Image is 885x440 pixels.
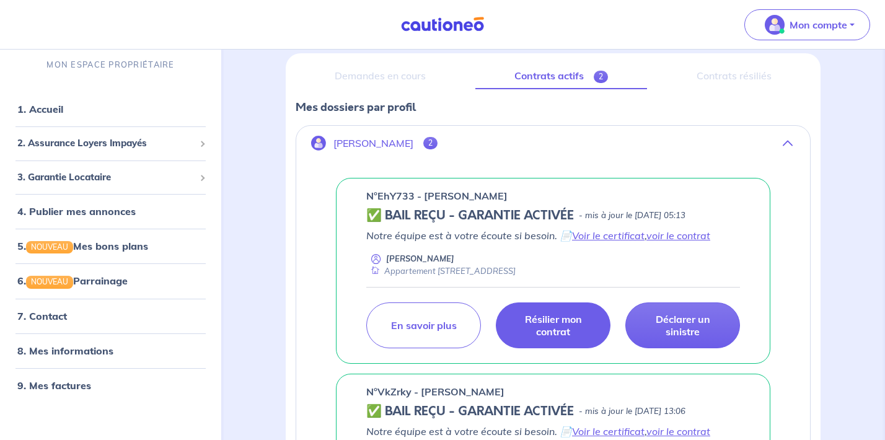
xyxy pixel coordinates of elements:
a: 1. Accueil [17,103,63,115]
p: MON ESPACE PROPRIÉTAIRE [46,59,174,71]
p: Notre équipe est à votre écoute si besoin. 📄 , [366,228,740,243]
p: n°VkZrky - [PERSON_NAME] [366,384,504,399]
p: Résilier mon contrat [511,313,595,338]
p: - mis à jour le [DATE] 13:06 [579,405,685,418]
a: Résilier mon contrat [496,302,610,348]
img: illu_account_valid_menu.svg [765,15,785,35]
a: Voir le certificat [572,229,645,242]
div: 7. Contact [5,304,216,328]
a: 9. Mes factures [17,379,91,392]
p: Notre équipe est à votre écoute si besoin. 📄 , [366,424,740,439]
a: 4. Publier mes annonces [17,205,136,218]
p: En savoir plus [391,319,457,332]
p: Mon compte [790,17,847,32]
div: 3. Garantie Locataire [5,165,216,190]
p: [PERSON_NAME] [386,253,454,265]
div: 8. Mes informations [5,338,216,363]
div: 4. Publier mes annonces [5,199,216,224]
a: voir le contrat [646,229,710,242]
div: 5.NOUVEAUMes bons plans [5,234,216,258]
a: Contrats actifs2 [475,63,647,89]
div: Appartement [STREET_ADDRESS] [366,265,516,277]
p: Mes dossiers par profil [296,99,811,115]
img: Cautioneo [396,17,489,32]
span: 2 [423,137,438,149]
a: En savoir plus [366,302,481,348]
p: - mis à jour le [DATE] 05:13 [579,209,685,222]
div: 1. Accueil [5,97,216,121]
button: illu_account_valid_menu.svgMon compte [744,9,870,40]
p: [PERSON_NAME] [333,138,413,149]
a: 8. Mes informations [17,345,113,357]
a: 7. Contact [17,310,67,322]
span: 2. Assurance Loyers Impayés [17,136,195,151]
a: 6.NOUVEAUParrainage [17,275,128,287]
p: Déclarer un sinistre [641,313,724,338]
h5: ✅ BAIL REÇU - GARANTIE ACTIVÉE [366,208,574,223]
div: 9. Mes factures [5,373,216,398]
a: Déclarer un sinistre [625,302,740,348]
span: 2 [594,71,608,83]
div: 2. Assurance Loyers Impayés [5,131,216,156]
p: n°EhY733 - [PERSON_NAME] [366,188,508,203]
button: [PERSON_NAME]2 [296,128,810,158]
a: Voir le certificat [572,425,645,438]
h5: ✅ BAIL REÇU - GARANTIE ACTIVÉE [366,404,574,419]
div: 6.NOUVEAUParrainage [5,268,216,293]
div: state: CONTRACT-VALIDATED, Context: NEW,CHOOSE-CERTIFICATE,ALONE,LESSOR-DOCUMENTS [366,404,740,419]
div: state: CONTRACT-VALIDATED, Context: NEW,MAYBE-CERTIFICATE,ALONE,LESSOR-DOCUMENTS [366,208,740,223]
a: 5.NOUVEAUMes bons plans [17,240,148,252]
img: illu_account.svg [311,136,326,151]
span: 3. Garantie Locataire [17,170,195,185]
a: voir le contrat [646,425,710,438]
